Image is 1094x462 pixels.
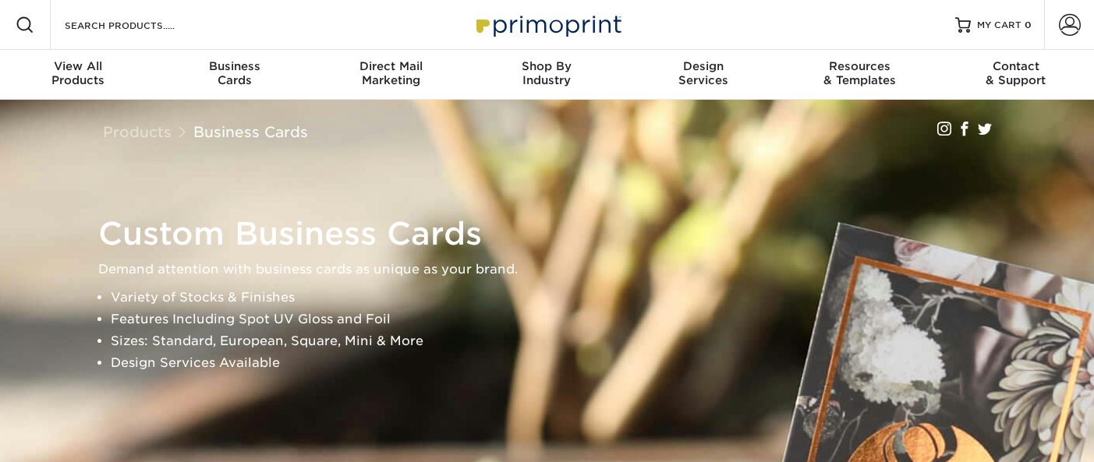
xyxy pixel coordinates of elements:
[625,59,781,87] div: Services
[469,59,625,87] div: Industry
[977,19,1021,32] span: MY CART
[938,59,1094,73] span: Contact
[938,50,1094,100] a: Contact& Support
[103,123,172,140] a: Products
[156,50,312,100] a: BusinessCards
[625,59,781,73] span: Design
[313,50,469,100] a: Direct MailMarketing
[938,59,1094,87] div: & Support
[1025,19,1032,30] span: 0
[469,8,625,41] img: Primoprint
[193,123,308,140] a: Business Cards
[313,59,469,73] span: Direct Mail
[313,59,469,87] div: Marketing
[156,59,312,73] span: Business
[781,59,937,87] div: & Templates
[625,50,781,100] a: DesignServices
[111,330,1011,352] li: Sizes: Standard, European, Square, Mini & More
[469,50,625,100] a: Shop ByIndustry
[111,309,1011,330] li: Features Including Spot UV Gloss and Foil
[98,259,1011,280] p: Demand attention with business cards as unique as your brand.
[98,215,1011,252] h1: Custom Business Cards
[111,287,1011,309] li: Variety of Stocks & Finishes
[781,59,937,73] span: Resources
[156,59,312,87] div: Cards
[63,16,215,34] input: SEARCH PRODUCTS.....
[469,59,625,73] span: Shop By
[111,352,1011,374] li: Design Services Available
[781,50,937,100] a: Resources& Templates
